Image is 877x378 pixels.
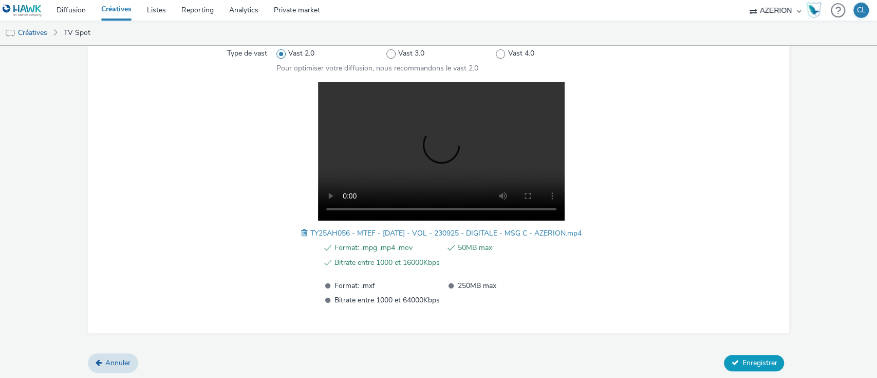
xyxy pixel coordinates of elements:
[223,44,271,59] label: Type de vast
[334,242,440,254] span: Format: .mpg .mp4 .mov
[334,257,440,269] span: Bitrate entre 1000 et 16000Kbps
[806,2,822,19] img: Hawk Academy
[334,280,440,292] span: Format: .mxf
[458,280,563,292] span: 250MB max
[276,63,478,73] span: Pour optimiser votre diffusion, nous recommandons le vast 2.0
[288,48,314,59] span: Vast 2.0
[458,242,563,254] span: 50MB max
[105,358,130,368] span: Annuler
[857,3,866,18] div: CL
[724,355,784,371] button: Enregistrer
[3,4,42,17] img: undefined Logo
[334,294,440,306] span: Bitrate entre 1000 et 64000Kbps
[398,48,424,59] span: Vast 3.0
[310,228,582,238] span: TY25AH056 - MTEF - [DATE] - VOL - 230925 - DIGITALE - MSG C - AZERION.mp4
[742,358,777,368] span: Enregistrer
[88,353,138,373] a: Annuler
[806,2,826,19] a: Hawk Academy
[59,21,96,45] a: TV Spot
[508,48,534,59] span: Vast 4.0
[5,28,15,39] img: tv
